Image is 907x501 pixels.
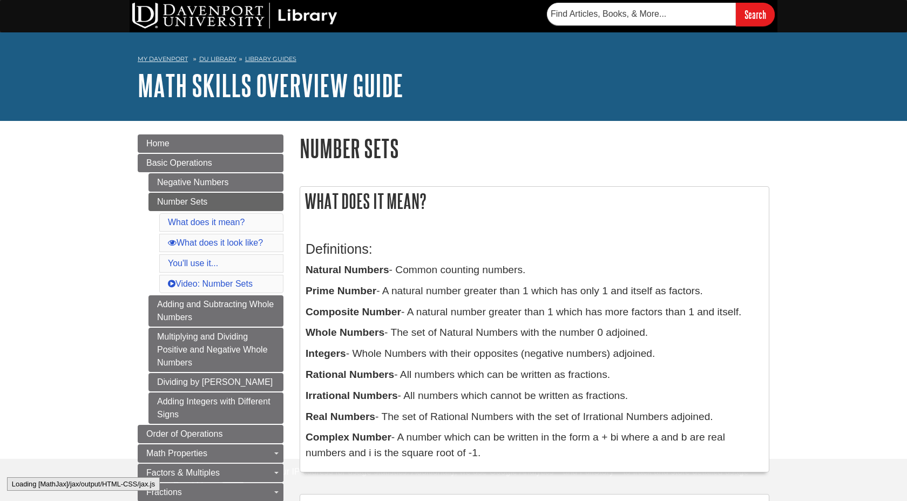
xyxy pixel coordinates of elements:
[306,409,763,425] p: - The set of Rational Numbers with the set of Irrational Numbers adjoined.
[138,69,403,102] a: Math Skills Overview Guide
[306,390,398,401] b: Irrational Numbers
[306,346,763,362] p: - Whole Numbers with their opposites (negative numbers) adjoined.
[138,134,283,153] a: Home
[168,218,245,227] a: What does it mean?
[199,55,236,63] a: DU Library
[306,327,384,338] b: Whole Numbers
[306,348,346,359] b: Integers
[168,259,218,268] a: You'll use it...
[146,488,182,497] span: Fractions
[148,173,283,192] a: Negative Numbers
[306,388,763,404] p: - All numbers which cannot be written as fractions.
[168,238,263,247] a: What does it look like?
[132,3,337,29] img: DU Library
[146,158,212,167] span: Basic Operations
[306,367,763,383] p: - All numbers which can be written as fractions.
[547,3,775,26] form: Searches DU Library's articles, books, and more
[306,304,763,320] p: - A natural number greater than 1 which has more factors than 1 and itself.
[306,430,763,461] p: - A number which can be written in the form a + bi where a and b are real numbers and i is the sq...
[306,285,376,296] b: Prime Number
[306,411,375,422] b: Real Numbers
[7,477,160,491] div: Loading [MathJax]/jax/output/HTML-CSS/jax.js
[148,295,283,327] a: Adding and Subtracting Whole Numbers
[146,468,220,477] span: Factors & Multiples
[138,425,283,443] a: Order of Operations
[138,444,283,463] a: Math Properties
[148,328,283,372] a: Multiplying and Dividing Positive and Negative Whole Numbers
[306,325,763,341] p: - The set of Natural Numbers with the number 0 adjoined.
[138,154,283,172] a: Basic Operations
[306,262,763,278] p: - Common counting numbers.
[146,449,207,458] span: Math Properties
[148,373,283,391] a: Dividing by [PERSON_NAME]
[306,264,389,275] b: Natural Numbers
[146,139,170,148] span: Home
[306,241,763,257] h3: Definitions:
[736,3,775,26] input: Search
[148,392,283,424] a: Adding Integers with Different Signs
[306,283,763,299] p: - A natural number greater than 1 which has only 1 and itself as factors.
[146,429,222,438] span: Order of Operations
[168,279,253,288] a: Video: Number Sets
[306,306,401,317] b: Composite Number
[300,134,769,162] h1: Number Sets
[245,55,296,63] a: Library Guides
[138,52,769,69] nav: breadcrumb
[547,3,736,25] input: Find Articles, Books, & More...
[138,464,283,482] a: Factors & Multiples
[138,55,188,64] a: My Davenport
[300,187,769,215] h2: What does it mean?
[306,431,391,443] b: Complex Number
[306,369,394,380] b: Rational Numbers
[148,193,283,211] a: Number Sets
